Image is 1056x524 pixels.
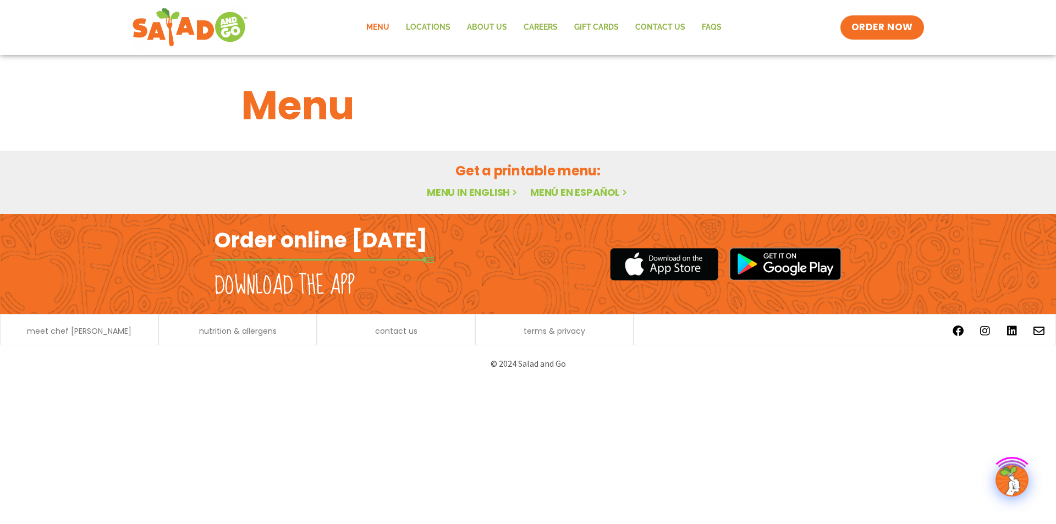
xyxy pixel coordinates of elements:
h2: Order online [DATE] [215,227,427,253]
img: fork [215,257,435,263]
img: google_play [729,247,842,280]
a: ORDER NOW [840,15,924,40]
h2: Get a printable menu: [241,161,815,180]
a: About Us [459,15,515,40]
a: contact us [375,327,417,335]
a: Contact Us [627,15,694,40]
a: Locations [398,15,459,40]
nav: Menu [358,15,730,40]
a: Menú en español [530,185,629,199]
a: FAQs [694,15,730,40]
a: meet chef [PERSON_NAME] [27,327,131,335]
a: Menu [358,15,398,40]
p: © 2024 Salad and Go [220,356,836,371]
a: Careers [515,15,566,40]
img: appstore [610,246,718,282]
img: new-SAG-logo-768×292 [132,5,248,49]
a: GIFT CARDS [566,15,627,40]
h1: Menu [241,76,815,135]
a: Menu in English [427,185,519,199]
h2: Download the app [215,271,355,301]
a: terms & privacy [524,327,585,335]
a: nutrition & allergens [199,327,277,335]
span: ORDER NOW [851,21,913,34]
